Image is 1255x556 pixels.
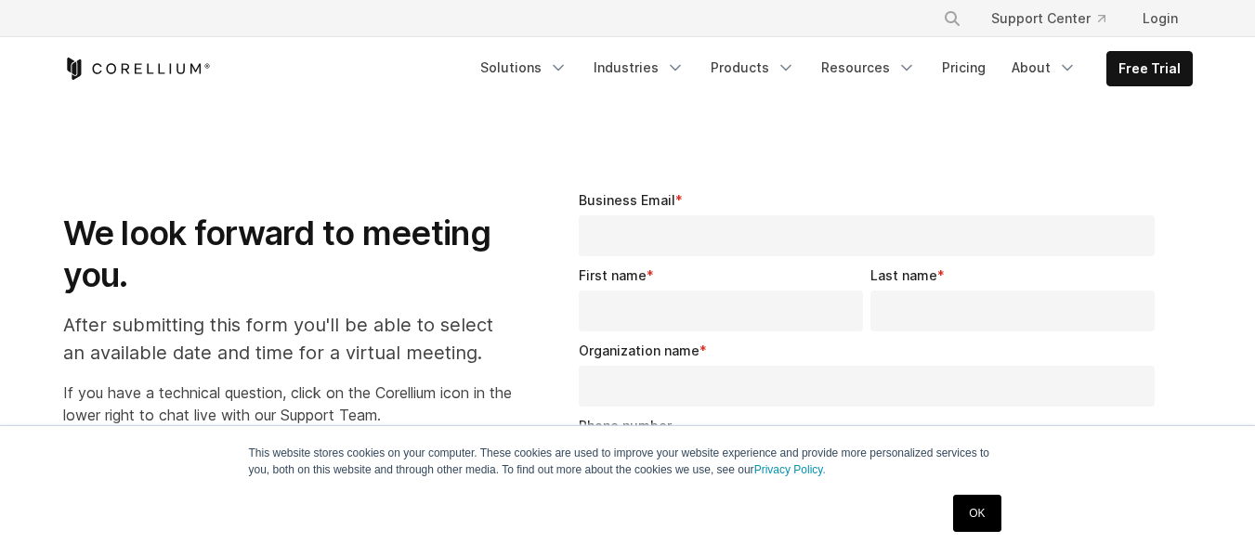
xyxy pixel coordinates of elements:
[469,51,579,84] a: Solutions
[579,192,675,208] span: Business Email
[63,311,512,367] p: After submitting this form you'll be able to select an available date and time for a virtual meet...
[921,2,1193,35] div: Navigation Menu
[582,51,696,84] a: Industries
[1107,52,1192,85] a: Free Trial
[579,267,647,283] span: First name
[63,213,512,296] h1: We look forward to meeting you.
[469,51,1193,86] div: Navigation Menu
[935,2,969,35] button: Search
[249,445,1007,478] p: This website stores cookies on your computer. These cookies are used to improve your website expe...
[870,267,937,283] span: Last name
[63,58,211,80] a: Corellium Home
[953,495,1000,532] a: OK
[754,463,826,476] a: Privacy Policy.
[810,51,927,84] a: Resources
[1128,2,1193,35] a: Login
[931,51,997,84] a: Pricing
[699,51,806,84] a: Products
[976,2,1120,35] a: Support Center
[1000,51,1088,84] a: About
[579,418,672,433] span: Phone number
[63,381,512,426] p: If you have a technical question, click on the Corellium icon in the lower right to chat live wit...
[579,343,699,358] span: Organization name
